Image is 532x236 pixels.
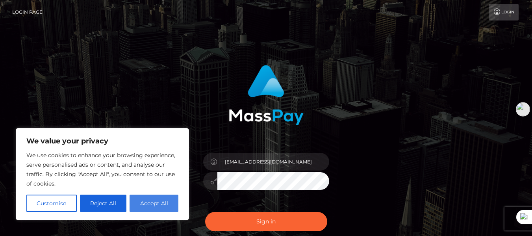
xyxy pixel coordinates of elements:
[130,195,178,212] button: Accept All
[26,136,178,146] p: We value your privacy
[217,153,329,171] input: Username...
[80,195,127,212] button: Reject All
[205,212,327,231] button: Sign in
[12,4,43,20] a: Login Page
[489,4,519,20] a: Login
[26,151,178,188] p: We use cookies to enhance your browsing experience, serve personalised ads or content, and analys...
[26,195,77,212] button: Customise
[16,128,189,220] div: We value your privacy
[229,65,304,125] img: MassPay Login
